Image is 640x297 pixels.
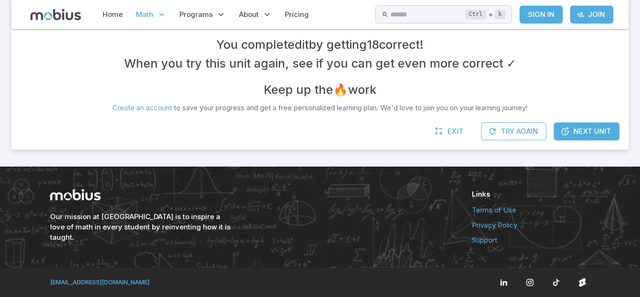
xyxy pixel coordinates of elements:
[573,126,611,137] span: Next Unit
[465,9,506,20] div: +
[472,189,590,199] h6: Links
[472,235,590,245] a: Support
[520,6,563,23] a: Sign In
[481,122,546,140] button: Try Again
[472,220,590,230] a: Privacy Policy
[50,278,149,286] a: [EMAIL_ADDRESS][DOMAIN_NAME]
[124,54,516,73] h4: When you try this unit again, see if you can get even more correct ✓
[430,122,470,140] a: Exit
[495,10,506,19] kbd: k
[570,6,613,23] a: Join
[472,205,590,215] a: Terms of Use
[136,9,153,20] span: Math
[554,122,619,140] a: Next Unit
[112,103,172,112] a: Create an account
[282,4,312,25] a: Pricing
[179,9,213,20] span: Programs
[465,10,486,19] kbd: Ctrl
[264,80,376,99] h4: Keep up the 🔥 work
[447,126,463,137] span: Exit
[239,9,259,20] span: About
[50,212,233,243] h6: Our mission at [GEOGRAPHIC_DATA] is to inspire a love of math in every student by reinventing how...
[112,103,528,113] p: to save your progress and get a free personalized learning plan. We'd love to join you on your le...
[216,35,424,54] h4: You completed it by getting 18 correct !
[100,4,126,25] a: Home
